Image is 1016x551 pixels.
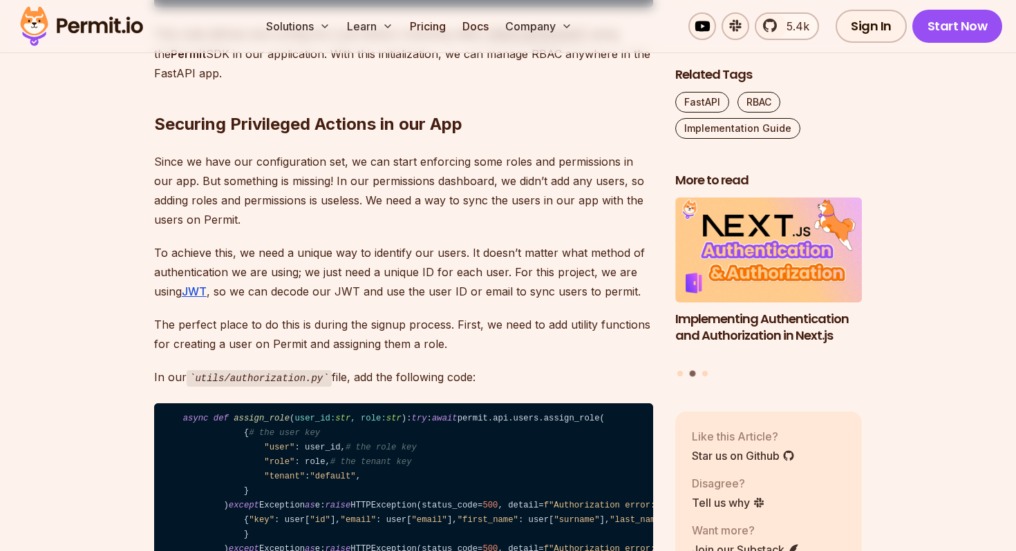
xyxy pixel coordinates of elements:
[154,58,653,135] h2: Securing Privileged Actions in our App
[554,515,599,525] span: "surname"
[294,414,401,423] span: user_id: , role:
[675,92,729,113] a: FastAPI
[692,521,800,538] p: Want more?
[482,501,498,510] span: 500
[330,457,412,467] span: # the tenant key
[234,414,290,423] span: assign_role
[690,370,696,376] button: Go to slide 2
[544,501,702,510] span: f"Authorization error: "
[675,310,862,345] h3: Implementing Authentication and Authorization in Next.js
[412,515,447,525] span: "email"
[154,243,653,301] p: To achieve this, we need a unique way to identify our users. It doesn’t matter what method of aut...
[305,501,315,510] span: as
[335,414,350,423] span: str
[836,10,907,43] a: Sign In
[702,370,708,376] button: Go to slide 3
[264,472,305,481] span: "tenant"
[675,197,862,302] img: Implementing Authentication and Authorization in Next.js
[264,443,294,452] span: "user"
[154,24,653,83] p: This code defines and configures a permission-checking utility using the SDK in our application. ...
[404,12,451,40] a: Pricing
[692,474,765,491] p: Disagree?
[310,472,355,481] span: "default"
[675,118,800,139] a: Implementation Guide
[187,370,332,387] code: utils/authorization.py
[737,92,780,113] a: RBAC
[692,494,765,510] a: Tell us why
[214,414,229,423] span: def
[341,515,376,525] span: "email"
[432,414,458,423] span: await
[692,447,795,463] a: Star us on Github
[182,284,207,298] a: JWT
[261,12,336,40] button: Solutions
[171,47,206,61] strong: Permit
[675,197,862,378] div: Posts
[249,515,274,525] span: "key"
[341,12,399,40] button: Learn
[154,152,653,229] p: Since we have our configuration set, we can start enforcing some roles and permissions in our app...
[778,18,809,35] span: 5.4k
[675,197,862,362] li: 2 of 3
[310,515,330,525] span: "id"
[412,414,427,423] span: try
[677,370,683,376] button: Go to slide 1
[229,501,259,510] span: except
[264,457,294,467] span: "role"
[386,414,402,423] span: str
[326,501,351,510] span: raise
[457,12,494,40] a: Docs
[346,443,417,452] span: # the role key
[458,515,518,525] span: "first_name"
[500,12,578,40] button: Company
[154,367,653,387] p: In our file, add the following code:
[675,172,862,189] h2: More to read
[183,414,209,423] span: async
[14,3,149,50] img: Permit logo
[675,66,862,84] h2: Related Tags
[249,428,320,438] span: # the user key
[154,315,653,354] p: The perfect place to do this is during the signup process. First, we need to add utility function...
[610,515,666,525] span: "last_name"
[912,10,1003,43] a: Start Now
[692,427,795,444] p: Like this Article?
[755,12,819,40] a: 5.4k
